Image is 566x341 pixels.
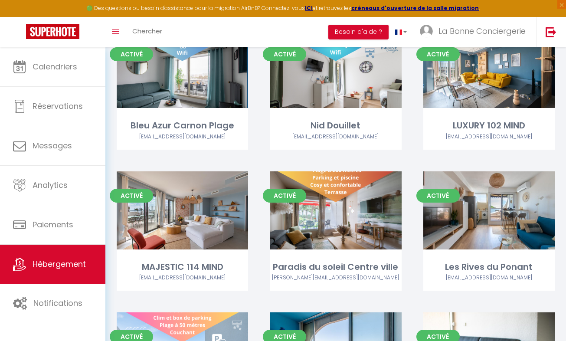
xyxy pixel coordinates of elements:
[438,26,526,36] span: La Bonne Conciergerie
[263,189,306,203] span: Activé
[33,259,86,269] span: Hébergement
[33,298,82,308] span: Notifications
[270,133,401,141] div: Airbnb
[416,189,460,203] span: Activé
[423,274,555,282] div: Airbnb
[328,25,389,39] button: Besoin d'aide ?
[26,24,79,39] img: Super Booking
[423,133,555,141] div: Airbnb
[416,47,460,61] span: Activé
[270,274,401,282] div: Airbnb
[413,17,537,47] a: ... La Bonne Conciergerie
[546,26,556,37] img: logout
[117,133,248,141] div: Airbnb
[270,119,401,132] div: Nid Douillet
[423,119,555,132] div: LUXURY 102 MIND
[33,101,83,111] span: Réservations
[33,61,77,72] span: Calendriers
[263,47,306,61] span: Activé
[117,260,248,274] div: MAJESTIC 114 MIND
[117,119,248,132] div: Bleu Azur Carnon Plage
[117,274,248,282] div: Airbnb
[33,180,68,190] span: Analytics
[270,260,401,274] div: Paradis du soleil Centre ville
[351,4,479,12] a: créneaux d'ouverture de la salle migration
[305,4,313,12] a: ICI
[529,302,559,334] iframe: Chat
[132,26,162,36] span: Chercher
[423,260,555,274] div: Les Rives du Ponant
[110,47,153,61] span: Activé
[33,219,73,230] span: Paiements
[126,17,169,47] a: Chercher
[110,189,153,203] span: Activé
[7,3,33,30] button: Ouvrir le widget de chat LiveChat
[420,25,433,38] img: ...
[33,140,72,151] span: Messages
